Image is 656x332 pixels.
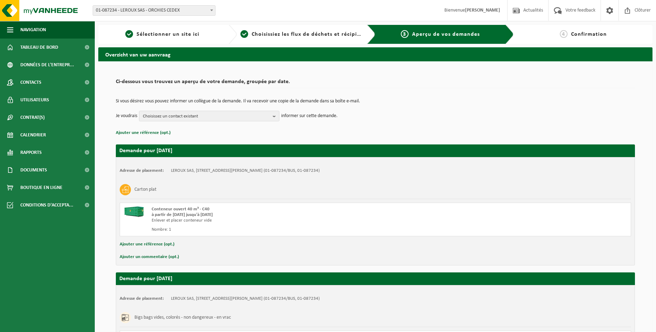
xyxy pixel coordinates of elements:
span: 01-087234 - LEROUX SAS - ORCHIES CEDEX [93,6,215,15]
span: Utilisateurs [20,91,49,109]
span: Tableau de bord [20,39,58,56]
span: 2 [240,30,248,38]
strong: Adresse de placement: [120,296,164,301]
span: Calendrier [20,126,46,144]
button: Ajouter un commentaire (opt.) [120,252,179,262]
span: 4 [560,30,568,38]
h2: Ci-dessous vous trouvez un aperçu de votre demande, groupée par date. [116,79,635,88]
div: Enlever et placer conteneur vide [152,218,404,223]
h3: Carton plat [134,184,157,195]
button: Ajouter une référence (opt.) [116,128,171,137]
span: Documents [20,161,47,179]
span: Données de l'entrepr... [20,56,74,74]
span: 1 [125,30,133,38]
span: Choisissez un contact existant [143,111,270,122]
strong: à partir de [DATE] jusqu'à [DATE] [152,212,213,217]
span: Contacts [20,74,41,91]
span: Sélectionner un site ici [137,32,199,37]
iframe: chat widget [4,317,117,332]
button: Choisissez un contact existant [139,111,279,121]
span: Contrat(s) [20,109,45,126]
p: informer sur cette demande. [281,111,338,121]
strong: Demande pour [DATE] [119,276,172,282]
p: Si vous désirez vous pouvez informer un collègue de la demande. Il va recevoir une copie de la de... [116,99,635,104]
a: 2Choisissiez les flux de déchets et récipients [240,30,362,39]
strong: Adresse de placement: [120,168,164,173]
span: Choisissiez les flux de déchets et récipients [252,32,369,37]
strong: Demande pour [DATE] [119,148,172,154]
h3: Bigs bags vides, colorés - non dangereux - en vrac [134,312,231,323]
p: Je voudrais [116,111,137,121]
strong: [PERSON_NAME] [465,8,500,13]
img: HK-XC-40-GN-00.png [124,206,145,217]
span: Confirmation [571,32,607,37]
td: LEROUX SAS, [STREET_ADDRESS][PERSON_NAME] (01-087234/BUS, 01-087234) [171,168,320,174]
span: Conteneur ouvert 40 m³ - C40 [152,207,210,211]
button: Ajouter une référence (opt.) [120,240,174,249]
span: Rapports [20,144,42,161]
span: Aperçu de vos demandes [412,32,480,37]
td: LEROUX SAS, [STREET_ADDRESS][PERSON_NAME] (01-087234/BUS, 01-087234) [171,296,320,301]
div: Nombre: 1 [152,227,404,232]
h2: Overzicht van uw aanvraag [98,47,652,61]
span: 01-087234 - LEROUX SAS - ORCHIES CEDEX [93,5,216,16]
span: 3 [401,30,409,38]
span: Boutique en ligne [20,179,62,196]
a: 1Sélectionner un site ici [102,30,223,39]
span: Conditions d'accepta... [20,196,73,214]
span: Navigation [20,21,46,39]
